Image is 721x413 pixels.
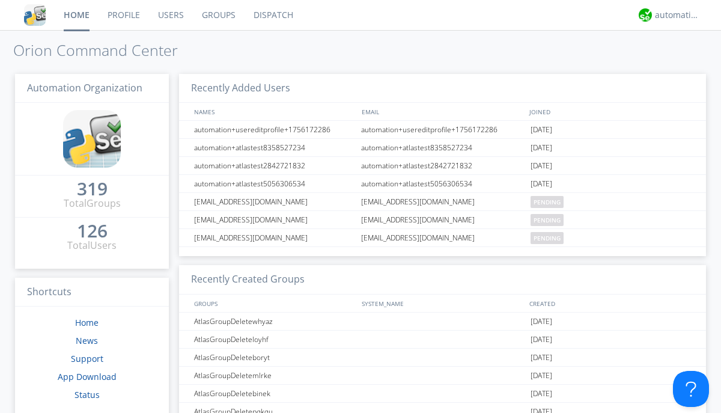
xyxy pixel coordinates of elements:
[358,121,528,138] div: automation+usereditprofile+1756172286
[191,211,357,228] div: [EMAIL_ADDRESS][DOMAIN_NAME]
[179,385,706,403] a: AtlasGroupDeletebinek[DATE]
[191,157,357,174] div: automation+atlastest2842721832
[76,335,98,346] a: News
[655,9,700,21] div: automation+atlas
[75,317,99,328] a: Home
[358,211,528,228] div: [EMAIL_ADDRESS][DOMAIN_NAME]
[58,371,117,382] a: App Download
[531,313,552,331] span: [DATE]
[191,331,357,348] div: AtlasGroupDeleteloyhf
[27,81,142,94] span: Automation Organization
[191,121,357,138] div: automation+usereditprofile+1756172286
[179,175,706,193] a: automation+atlastest5056306534automation+atlastest5056306534[DATE]
[531,349,552,367] span: [DATE]
[639,8,652,22] img: d2d01cd9b4174d08988066c6d424eccd
[15,278,169,307] h3: Shortcuts
[179,74,706,103] h3: Recently Added Users
[77,183,108,195] div: 319
[531,196,564,208] span: pending
[191,139,357,156] div: automation+atlastest8358527234
[179,349,706,367] a: AtlasGroupDeleteboryt[DATE]
[179,211,706,229] a: [EMAIL_ADDRESS][DOMAIN_NAME][EMAIL_ADDRESS][DOMAIN_NAME]pending
[358,157,528,174] div: automation+atlastest2842721832
[179,157,706,175] a: automation+atlastest2842721832automation+atlastest2842721832[DATE]
[24,4,46,26] img: cddb5a64eb264b2086981ab96f4c1ba7
[71,353,103,364] a: Support
[77,225,108,237] div: 126
[526,103,695,120] div: JOINED
[673,371,709,407] iframe: Toggle Customer Support
[531,232,564,244] span: pending
[179,229,706,247] a: [EMAIL_ADDRESS][DOMAIN_NAME][EMAIL_ADDRESS][DOMAIN_NAME]pending
[179,193,706,211] a: [EMAIL_ADDRESS][DOMAIN_NAME][EMAIL_ADDRESS][DOMAIN_NAME]pending
[67,239,117,252] div: Total Users
[179,367,706,385] a: AtlasGroupDeletemlrke[DATE]
[191,193,357,210] div: [EMAIL_ADDRESS][DOMAIN_NAME]
[191,103,356,120] div: NAMES
[191,175,357,192] div: automation+atlastest5056306534
[191,385,357,402] div: AtlasGroupDeletebinek
[64,197,121,210] div: Total Groups
[179,139,706,157] a: automation+atlastest8358527234automation+atlastest8358527234[DATE]
[531,139,552,157] span: [DATE]
[531,121,552,139] span: [DATE]
[179,331,706,349] a: AtlasGroupDeleteloyhf[DATE]
[531,175,552,193] span: [DATE]
[191,313,357,330] div: AtlasGroupDeletewhyaz
[358,193,528,210] div: [EMAIL_ADDRESS][DOMAIN_NAME]
[191,349,357,366] div: AtlasGroupDeleteboryt
[531,385,552,403] span: [DATE]
[75,389,100,400] a: Status
[179,313,706,331] a: AtlasGroupDeletewhyaz[DATE]
[359,103,526,120] div: EMAIL
[191,229,357,246] div: [EMAIL_ADDRESS][DOMAIN_NAME]
[191,367,357,384] div: AtlasGroupDeletemlrke
[77,225,108,239] a: 126
[531,214,564,226] span: pending
[63,110,121,168] img: cddb5a64eb264b2086981ab96f4c1ba7
[191,295,356,312] div: GROUPS
[358,229,528,246] div: [EMAIL_ADDRESS][DOMAIN_NAME]
[358,139,528,156] div: automation+atlastest8358527234
[359,295,526,312] div: SYSTEM_NAME
[531,157,552,175] span: [DATE]
[358,175,528,192] div: automation+atlastest5056306534
[531,331,552,349] span: [DATE]
[179,121,706,139] a: automation+usereditprofile+1756172286automation+usereditprofile+1756172286[DATE]
[77,183,108,197] a: 319
[526,295,695,312] div: CREATED
[179,265,706,295] h3: Recently Created Groups
[531,367,552,385] span: [DATE]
